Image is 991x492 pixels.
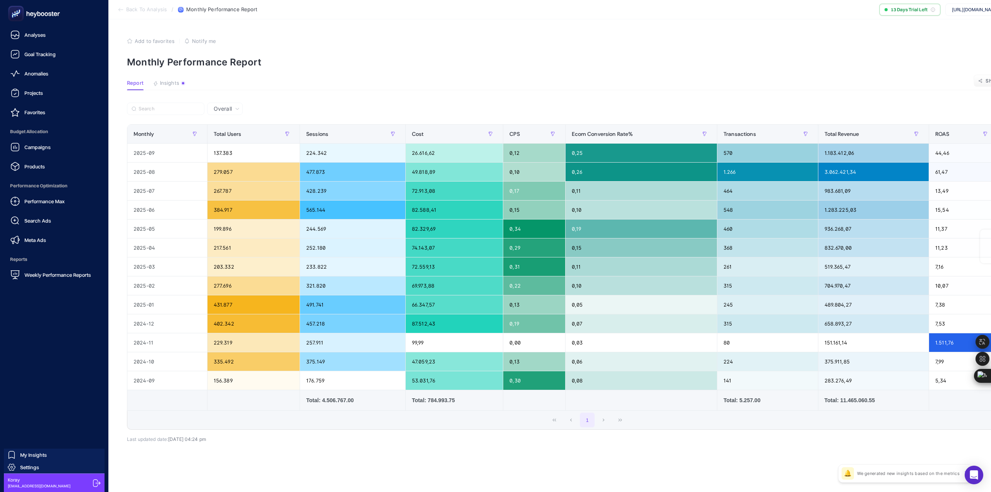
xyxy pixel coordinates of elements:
[184,38,216,44] button: Notify me
[127,201,207,219] div: 2025-06
[406,182,503,200] div: 72.913,08
[717,238,818,257] div: 368
[300,163,405,181] div: 477.873
[24,163,45,170] span: Products
[406,163,503,181] div: 49.818,89
[503,201,565,219] div: 0,15
[214,105,232,113] span: Overall
[127,371,207,390] div: 2024-09
[306,396,399,404] div: Total: 4.506.767.00
[818,371,929,390] div: 283.276,49
[207,257,300,276] div: 203.332
[509,131,520,137] span: CPS
[842,467,854,480] div: 🔔
[8,477,70,483] span: Koray
[503,333,565,352] div: 0,00
[6,194,102,209] a: Performance Max
[127,257,207,276] div: 2025-03
[857,470,960,477] p: We generated new insights based on the metrics
[406,314,503,333] div: 87.512,43
[8,483,70,489] span: [EMAIL_ADDRESS][DOMAIN_NAME]
[24,51,56,57] span: Goal Tracking
[306,131,328,137] span: Sessions
[24,90,43,96] span: Projects
[406,257,503,276] div: 72.559,13
[4,461,105,473] a: Settings
[300,352,405,371] div: 375.149
[127,352,207,371] div: 2024-10
[300,314,405,333] div: 457.218
[965,466,983,484] div: Open Intercom Messenger
[818,182,929,200] div: 983.681,09
[503,276,565,295] div: 0,22
[503,295,565,314] div: 0,13
[818,163,929,181] div: 3.062.421,34
[580,413,595,427] button: 1
[566,144,717,162] div: 0,25
[127,276,207,295] div: 2025-02
[6,267,102,283] a: Weekly Performance Reports
[168,436,206,442] span: [DATE] 04:24 pm
[207,144,300,162] div: 137.383
[566,352,717,371] div: 0,06
[6,159,102,174] a: Products
[6,105,102,120] a: Favorites
[503,163,565,181] div: 0,10
[127,238,207,257] div: 2025-04
[717,295,818,314] div: 245
[160,80,179,86] span: Insights
[406,352,503,371] div: 47.059,23
[717,201,818,219] div: 548
[6,124,102,139] span: Budget Allocation
[207,201,300,219] div: 384.917
[818,314,929,333] div: 658.893,27
[24,32,46,38] span: Analyses
[6,178,102,194] span: Performance Optimization
[127,219,207,238] div: 2025-05
[300,219,405,238] div: 244.569
[406,276,503,295] div: 69.973,88
[825,396,923,404] div: Total: 11.465.060.55
[503,238,565,257] div: 0,29
[24,218,51,224] span: Search Ads
[818,352,929,371] div: 375.911,85
[207,182,300,200] div: 267.787
[717,276,818,295] div: 315
[207,276,300,295] div: 277.696
[717,144,818,162] div: 570
[192,38,216,44] span: Notify me
[6,232,102,248] a: Meta Ads
[207,238,300,257] div: 217.561
[406,371,503,390] div: 53.031,76
[127,163,207,181] div: 2025-08
[186,7,257,13] span: Monthly Performance Report
[717,333,818,352] div: 80
[207,371,300,390] div: 156.389
[891,7,928,13] span: 13 Days Trial Left
[207,352,300,371] div: 335.492
[717,257,818,276] div: 261
[818,238,929,257] div: 832.670,00
[412,396,497,404] div: Total: 784.993.75
[20,452,47,458] span: My Insights
[300,333,405,352] div: 257.911
[300,182,405,200] div: 428.239
[825,131,859,137] span: Total Revenue
[6,252,102,267] span: Reports
[503,371,565,390] div: 0,30
[127,333,207,352] div: 2024-11
[6,66,102,81] a: Anomalies
[300,144,405,162] div: 224.342
[6,213,102,228] a: Search Ads
[818,219,929,238] div: 936.268,07
[207,163,300,181] div: 279.057
[406,201,503,219] div: 82.588,41
[4,449,105,461] a: My Insights
[300,295,405,314] div: 491.741
[503,352,565,371] div: 0,13
[207,219,300,238] div: 199.896
[20,464,39,470] span: Settings
[717,352,818,371] div: 224
[127,295,207,314] div: 2025-01
[300,371,405,390] div: 176.759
